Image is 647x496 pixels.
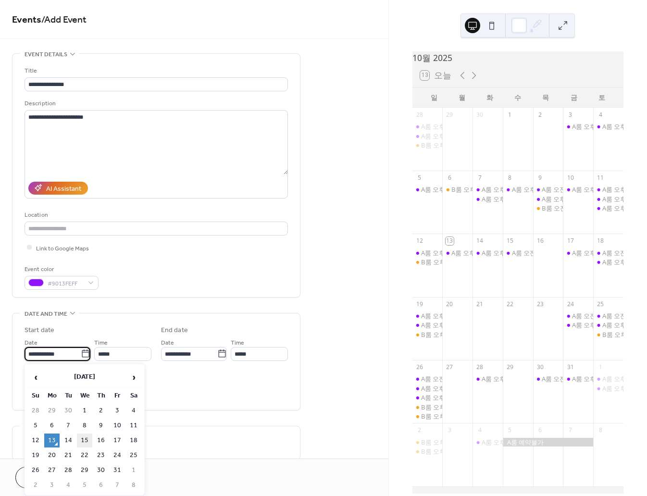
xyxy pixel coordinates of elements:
[110,463,125,477] td: 31
[482,438,537,446] div: A룸 오후 1~4, 허*현
[542,374,601,383] div: A룸 오전 11~1, 허*진
[597,363,605,372] div: 1
[597,111,605,119] div: 4
[412,132,443,140] div: A룸 오후 5~7, 이*진
[412,330,443,339] div: B룸 오후 2~4, 조*주
[61,434,76,447] td: 14
[421,438,566,446] div: B룸 오후 12~3, [PERSON_NAME]*[PERSON_NAME]
[563,185,593,194] div: A룸 오후 2~4, J*
[126,448,141,462] td: 25
[593,204,623,212] div: A룸 오후 5~7, 소*희
[25,264,97,274] div: Event color
[476,174,484,182] div: 7
[44,448,60,462] td: 20
[93,448,109,462] td: 23
[473,185,503,194] div: A룸 오후 12~2, 주*랑
[421,412,477,421] div: B룸 오후 3~5, 구*이
[446,237,454,245] div: 13
[536,300,544,308] div: 23
[161,325,188,335] div: End date
[126,434,141,447] td: 18
[451,248,549,257] div: A룸 오후 2~9, [PERSON_NAME]*주
[593,321,623,329] div: A룸 오후 5~7, 나*진
[566,363,574,372] div: 31
[542,195,597,203] div: A룸 오후 5~8, 강*연
[61,389,76,403] th: Tu
[77,448,92,462] td: 22
[412,321,443,329] div: A룸 오후 5~7, 이*정
[446,174,454,182] div: 6
[28,419,43,433] td: 5
[412,185,443,194] div: A룸 오후 3~5, 윤*연
[421,122,477,131] div: A룸 오후 2~4, 이*혜
[560,87,588,107] div: 금
[566,174,574,182] div: 10
[110,404,125,418] td: 3
[28,448,43,462] td: 19
[12,11,41,29] a: Events
[421,141,482,149] div: B룸 오후 12~2, n버섯
[572,311,632,320] div: A룸 오전 10~1, 고*실
[77,478,92,492] td: 5
[442,248,473,257] div: A룸 오후 2~9, 최*주
[420,87,448,107] div: 일
[593,195,623,203] div: A룸 오후 2~5, 유*연
[476,363,484,372] div: 28
[536,426,544,434] div: 6
[28,182,88,195] button: AI Assistant
[533,374,563,383] div: A룸 오전 11~1, 허*진
[110,478,125,492] td: 7
[28,404,43,418] td: 28
[482,374,580,383] div: A룸 오후 2~4, [PERSON_NAME]*슬
[421,330,477,339] div: B룸 오후 2~4, 조*주
[93,389,109,403] th: Th
[572,185,617,194] div: A룸 오후 2~4, J*
[446,111,454,119] div: 29
[421,311,519,320] div: A룸 오후 1~3, [PERSON_NAME]*혜
[532,87,560,107] div: 목
[412,141,443,149] div: B룸 오후 12~2, n버섯
[61,478,76,492] td: 4
[451,185,508,194] div: B룸 오후 2~4, 강*우
[77,463,92,477] td: 29
[110,434,125,447] td: 17
[77,389,92,403] th: We
[533,185,563,194] div: A룸 오전 10~12, 김*정
[25,50,67,60] span: Event details
[597,426,605,434] div: 8
[476,237,484,245] div: 14
[536,363,544,372] div: 30
[563,248,593,257] div: A룸 오후 2~5, 박*혁
[44,419,60,433] td: 6
[597,237,605,245] div: 18
[126,478,141,492] td: 8
[61,463,76,477] td: 28
[421,132,477,140] div: A룸 오후 5~7, 이*진
[412,374,443,383] div: A룸 오전 11~2, 진*현
[593,311,623,320] div: A룸 오전 10~12, 김*미
[506,111,514,119] div: 1
[512,185,610,194] div: A룸 오후 2~5, [PERSON_NAME]*원
[41,11,87,29] span: / Add Event
[482,185,541,194] div: A룸 오후 12~2, 주*랑
[44,389,60,403] th: Mo
[572,374,628,383] div: A룸 오후 2~4, 조*신
[15,467,75,488] button: Cancel
[61,448,76,462] td: 21
[473,438,503,446] div: A룸 오후 1~4, 허*현
[36,243,89,253] span: Link to Google Maps
[597,174,605,182] div: 11
[412,311,443,320] div: A룸 오후 1~3, 김*혜
[504,87,532,107] div: 수
[566,111,574,119] div: 3
[126,463,141,477] td: 1
[563,321,593,329] div: A룸 오후 1~4, 박*현
[482,248,537,257] div: A룸 오후 5~7, 신*경
[93,463,109,477] td: 30
[25,337,37,347] span: Date
[412,412,443,421] div: B룸 오후 3~5, 구*이
[512,248,572,257] div: A룸 오전 11~2, 정*정
[482,195,580,203] div: A룸 오후 2~4, [PERSON_NAME]*아
[421,248,516,257] div: A룸 오후 1~3, [PERSON_NAME]연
